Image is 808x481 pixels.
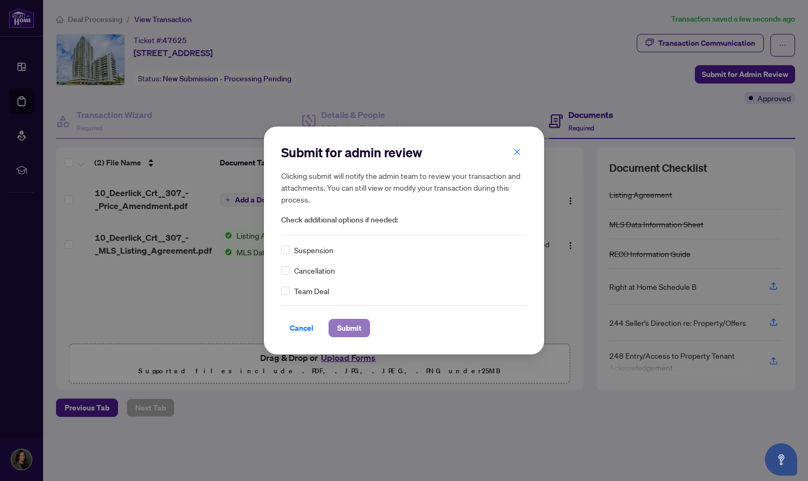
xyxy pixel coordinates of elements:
[765,443,797,476] button: Open asap
[513,148,521,156] span: close
[337,319,361,337] span: Submit
[329,319,370,337] button: Submit
[294,285,329,297] span: Team Deal
[281,144,527,161] h2: Submit for admin review
[294,244,333,256] span: Suspension
[281,170,527,205] h5: Clicking submit will notify the admin team to review your transaction and attachments. You can st...
[290,319,314,337] span: Cancel
[281,214,527,226] span: Check additional options if needed:
[281,319,322,337] button: Cancel
[294,264,335,276] span: Cancellation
